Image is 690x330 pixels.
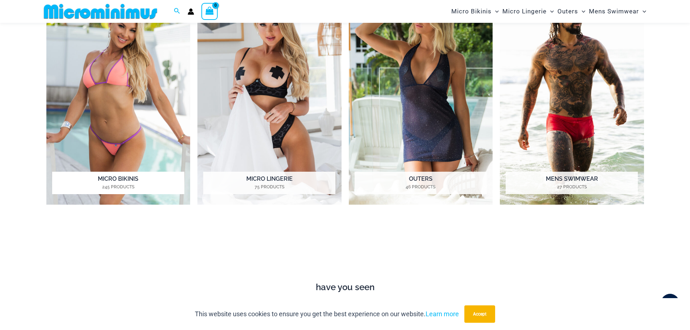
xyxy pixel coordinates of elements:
[589,2,639,21] span: Mens Swimwear
[203,184,335,190] mark: 75 Products
[449,2,501,21] a: Micro BikinisMenu ToggleMenu Toggle
[501,2,556,21] a: Micro LingerieMenu ToggleMenu Toggle
[41,3,160,20] img: MM SHOP LOGO FLAT
[203,172,335,194] h2: Micro Lingerie
[355,172,487,194] h2: Outers
[547,2,554,21] span: Menu Toggle
[639,2,646,21] span: Menu Toggle
[201,3,218,20] a: View Shopping Cart, empty
[492,2,499,21] span: Menu Toggle
[506,184,638,190] mark: 27 Products
[188,8,194,15] a: Account icon link
[195,309,459,319] p: This website uses cookies to ensure you get the best experience on our website.
[52,172,184,194] h2: Micro Bikinis
[502,2,547,21] span: Micro Lingerie
[587,2,648,21] a: Mens SwimwearMenu ToggleMenu Toggle
[426,310,459,318] a: Learn more
[578,2,585,21] span: Menu Toggle
[557,2,578,21] span: Outers
[174,7,180,16] a: Search icon link
[451,2,492,21] span: Micro Bikinis
[556,2,587,21] a: OutersMenu ToggleMenu Toggle
[506,172,638,194] h2: Mens Swimwear
[464,305,495,323] button: Accept
[448,1,649,22] nav: Site Navigation
[355,184,487,190] mark: 46 Products
[46,224,644,278] iframe: TrustedSite Certified
[52,184,184,190] mark: 245 Products
[41,282,649,293] h4: have you seen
